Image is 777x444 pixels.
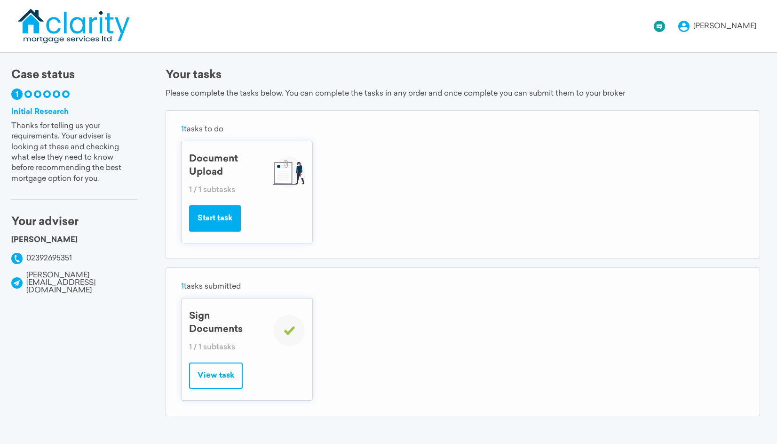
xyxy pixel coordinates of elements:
span: 1 [181,126,184,133]
div: Please complete the tasks below. You can complete the tasks in any order and once complete you ca... [166,89,760,99]
div: tasks submitted [181,283,745,294]
span: 1 [181,283,184,291]
a: [PERSON_NAME][EMAIL_ADDRESS][DOMAIN_NAME] [26,272,95,294]
a: 02392695351 [26,255,72,262]
div: Case status [11,70,137,81]
span: 1 [16,91,18,99]
div: Your tasks [166,70,760,81]
div: tasks to do [181,126,745,137]
div: Thanks for telling us your requirements. Your adviser is looking at these and checking what else ... [11,121,137,184]
div: Sign Documents [189,310,264,336]
button: Start task [189,205,241,232]
div: Document Upload [189,153,264,179]
img: logo [17,8,131,43]
div: Initial Research [11,107,137,117]
div: 1 / 1 subtasks [189,186,264,194]
div: 1 / 1 subtasks [189,344,264,351]
div: [PERSON_NAME] [693,23,756,30]
button: View task [189,363,243,389]
div: Your adviser [11,217,137,228]
div: [PERSON_NAME] [11,235,137,245]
